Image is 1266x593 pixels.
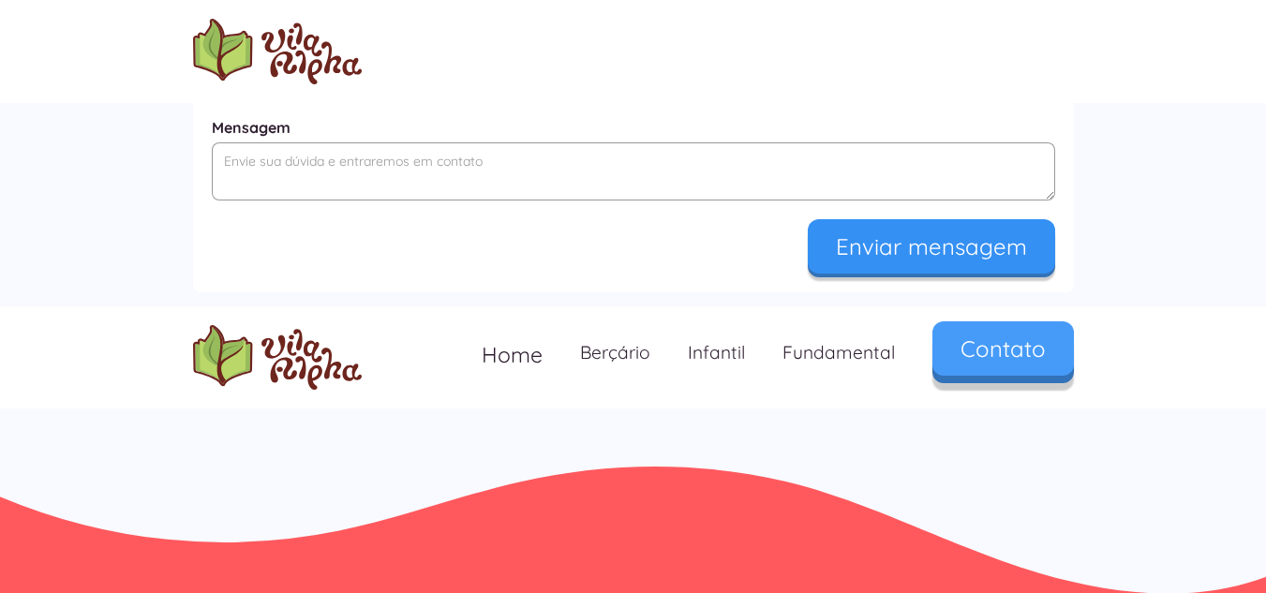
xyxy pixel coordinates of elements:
a: Fundamental [764,325,914,380]
img: logo Escola Vila Alpha [193,325,362,391]
a: home [193,325,362,391]
span: Home [482,341,543,368]
a: Contato [932,321,1074,376]
label: Mensagem [212,119,1055,137]
img: logo Escola Vila Alpha [193,19,362,84]
a: Infantil [669,325,764,380]
input: Enviar mensagem [808,219,1055,274]
a: Home [463,325,561,384]
a: Berçário [561,325,669,380]
a: home [193,19,362,84]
